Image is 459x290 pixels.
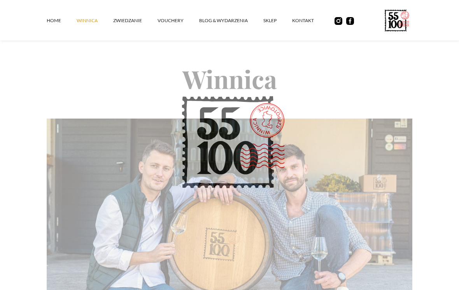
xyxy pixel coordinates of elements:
a: Blog & Wydarzenia [199,9,263,32]
a: ZWIEDZANIE [113,9,158,32]
a: Home [47,9,77,32]
a: kontakt [292,9,329,32]
a: winnica [77,9,113,32]
a: vouchery [158,9,199,32]
a: SKLEP [263,9,292,32]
